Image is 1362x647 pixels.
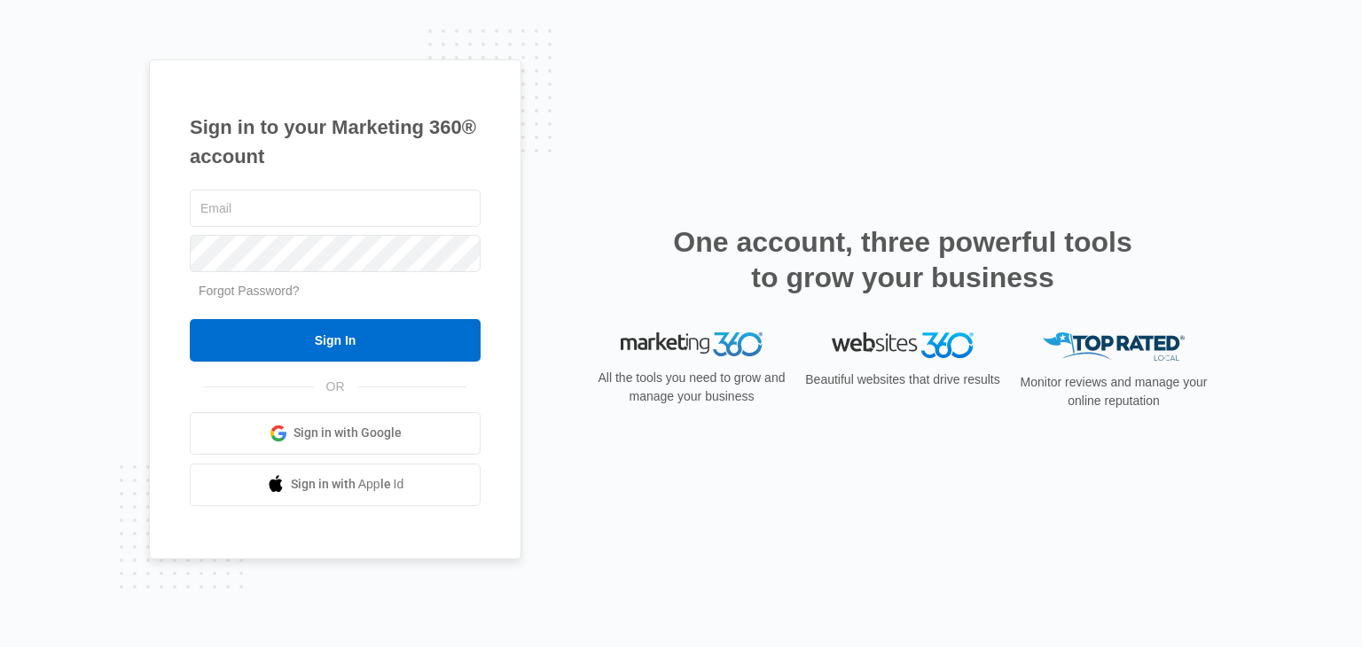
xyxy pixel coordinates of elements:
p: Beautiful websites that drive results [803,370,1002,389]
a: Forgot Password? [199,284,300,298]
img: Marketing 360 [621,332,763,357]
span: Sign in with Google [294,424,402,442]
h2: One account, three powerful tools to grow your business [668,224,1138,295]
a: Sign in with Apple Id [190,464,481,506]
p: All the tools you need to grow and manage your business [592,369,791,406]
p: Monitor reviews and manage your online reputation [1014,373,1213,410]
h1: Sign in to your Marketing 360® account [190,113,481,171]
img: Websites 360 [832,332,974,358]
input: Sign In [190,319,481,362]
img: Top Rated Local [1043,332,1185,362]
input: Email [190,190,481,227]
span: OR [314,378,357,396]
a: Sign in with Google [190,412,481,455]
span: Sign in with Apple Id [291,475,404,494]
